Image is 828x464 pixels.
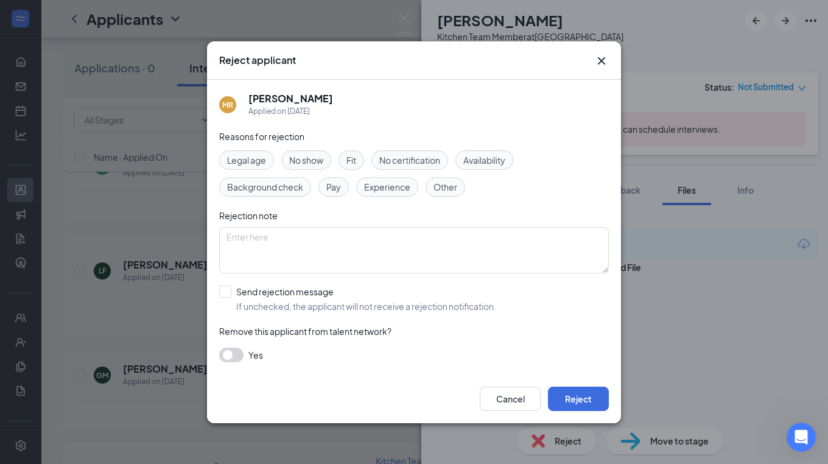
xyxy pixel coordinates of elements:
div: MR [222,99,233,110]
span: Fit [346,153,356,167]
button: Cancel [480,387,541,411]
span: Background check [227,180,303,194]
svg: Cross [594,54,609,68]
span: Experience [364,180,410,194]
span: Yes [248,348,263,362]
span: Legal age [227,153,266,167]
button: Reject [548,387,609,411]
span: No certification [379,153,440,167]
span: Remove this applicant from talent network? [219,326,391,337]
h5: [PERSON_NAME] [248,92,333,105]
span: Rejection note [219,210,278,221]
span: Reasons for rejection [219,131,304,142]
div: Applied on [DATE] [248,105,333,118]
span: Availability [463,153,505,167]
span: Other [433,180,457,194]
span: Pay [326,180,341,194]
button: Close [594,54,609,68]
h3: Reject applicant [219,54,296,67]
span: No show [289,153,323,167]
iframe: Intercom live chat [787,423,816,452]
